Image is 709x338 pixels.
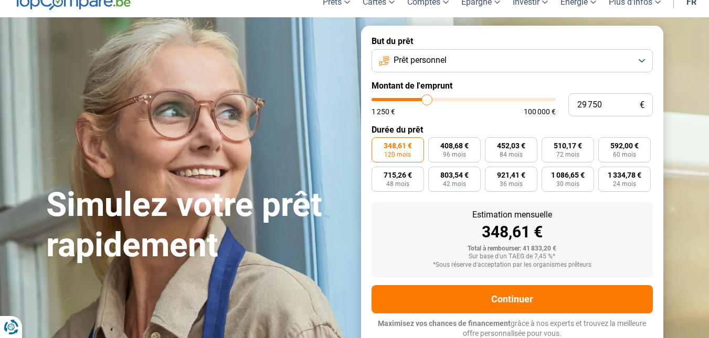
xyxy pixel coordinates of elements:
div: Estimation mensuelle [380,211,644,219]
span: 921,41 € [497,171,525,179]
div: *Sous réserve d'acceptation par les organismes prêteurs [380,261,644,269]
button: Prêt personnel [372,49,653,72]
span: 452,03 € [497,142,525,149]
span: 24 mois [613,181,636,187]
span: 592,00 € [610,142,639,149]
span: 1 250 € [372,108,395,115]
span: 30 mois [556,181,579,187]
div: Sur base d'un TAEG de 7,45 %* [380,253,644,260]
label: Montant de l'emprunt [372,81,653,91]
span: 48 mois [386,181,409,187]
span: 803,54 € [440,171,469,179]
span: € [640,101,644,110]
span: Maximisez vos chances de financement [378,319,511,328]
span: 60 mois [613,151,636,158]
span: 715,26 € [384,171,412,179]
div: 348,61 € [380,224,644,240]
span: 1 334,78 € [608,171,641,179]
span: 36 mois [500,181,523,187]
span: 100 000 € [524,108,556,115]
span: 72 mois [556,151,579,158]
span: 348,61 € [384,142,412,149]
span: 42 mois [443,181,466,187]
span: 1 086,65 € [551,171,585,179]
span: 120 mois [384,151,411,158]
label: But du prêt [372,36,653,46]
span: 510,17 € [554,142,582,149]
label: Durée du prêt [372,125,653,135]
span: 408,68 € [440,142,469,149]
h1: Simulez votre prêt rapidement [46,185,348,266]
span: 84 mois [500,151,523,158]
span: 96 mois [443,151,466,158]
button: Continuer [372,285,653,313]
div: Total à rembourser: 41 833,20 € [380,245,644,253]
span: Prêt personnel [394,54,447,66]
